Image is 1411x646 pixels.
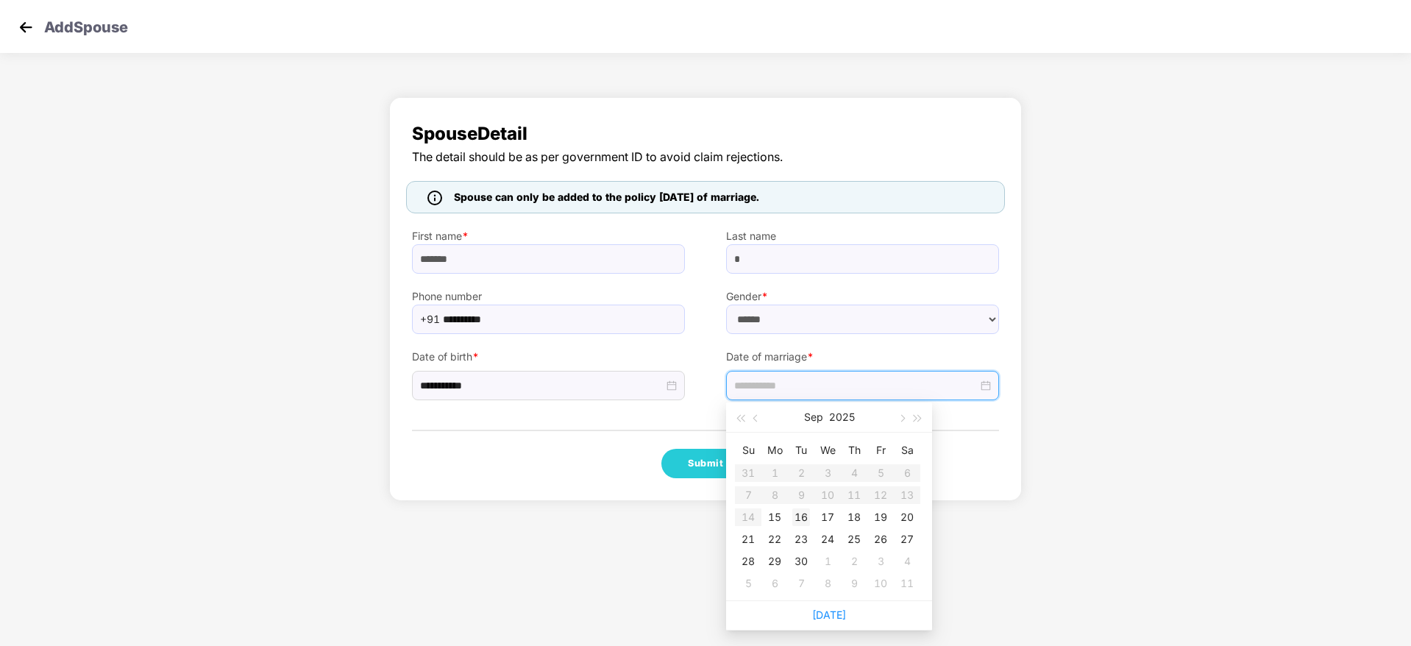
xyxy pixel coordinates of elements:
div: 17 [819,508,836,526]
td: 2025-09-24 [814,528,841,550]
label: Phone number [412,288,685,305]
label: First name [412,228,685,244]
div: 2 [845,553,863,570]
td: 2025-09-22 [761,528,788,550]
div: 7 [792,575,810,592]
div: 8 [819,575,836,592]
div: 22 [766,530,783,548]
th: Sa [894,439,920,462]
td: 2025-09-18 [841,506,867,528]
td: 2025-10-04 [894,550,920,572]
td: 2025-09-26 [867,528,894,550]
td: 2025-09-30 [788,550,814,572]
div: 20 [898,508,916,526]
td: 2025-10-05 [735,572,761,594]
button: Sep [804,402,823,432]
div: 10 [872,575,889,592]
label: Date of marriage [726,349,999,365]
td: 2025-09-25 [841,528,867,550]
label: Last name [726,228,999,244]
div: 27 [898,530,916,548]
label: Date of birth [412,349,685,365]
label: Gender [726,288,999,305]
th: Tu [788,439,814,462]
p: Add Spouse [44,16,128,34]
div: 18 [845,508,863,526]
th: Fr [867,439,894,462]
div: 19 [872,508,889,526]
div: 25 [845,530,863,548]
span: Spouse can only be added to the policy [DATE] of marriage. [454,189,759,205]
td: 2025-10-10 [867,572,894,594]
td: 2025-10-08 [814,572,841,594]
th: We [814,439,841,462]
td: 2025-09-28 [735,550,761,572]
div: 3 [872,553,889,570]
button: Submit [661,449,750,478]
div: 16 [792,508,810,526]
td: 2025-10-03 [867,550,894,572]
td: 2025-09-17 [814,506,841,528]
td: 2025-10-02 [841,550,867,572]
td: 2025-09-27 [894,528,920,550]
td: 2025-09-20 [894,506,920,528]
div: 21 [739,530,757,548]
div: 30 [792,553,810,570]
div: 24 [819,530,836,548]
div: 11 [898,575,916,592]
img: icon [427,191,442,205]
div: 1 [819,553,836,570]
span: Spouse Detail [412,120,999,148]
td: 2025-10-06 [761,572,788,594]
img: svg+xml;base64,PHN2ZyB4bWxucz0iaHR0cDovL3d3dy53My5vcmcvMjAwMC9zdmciIHdpZHRoPSIzMCIgaGVpZ2h0PSIzMC... [15,16,37,38]
td: 2025-09-16 [788,506,814,528]
div: 23 [792,530,810,548]
td: 2025-10-09 [841,572,867,594]
span: The detail should be as per government ID to avoid claim rejections. [412,148,999,166]
span: +91 [420,308,440,330]
td: 2025-09-19 [867,506,894,528]
div: 5 [739,575,757,592]
th: Th [841,439,867,462]
button: 2025 [829,402,855,432]
div: 9 [845,575,863,592]
div: 15 [766,508,783,526]
div: 26 [872,530,889,548]
td: 2025-09-21 [735,528,761,550]
td: 2025-10-01 [814,550,841,572]
a: [DATE] [812,608,846,621]
div: 29 [766,553,783,570]
th: Su [735,439,761,462]
div: 4 [898,553,916,570]
td: 2025-10-11 [894,572,920,594]
td: 2025-09-23 [788,528,814,550]
td: 2025-10-07 [788,572,814,594]
div: 6 [766,575,783,592]
td: 2025-09-29 [761,550,788,572]
th: Mo [761,439,788,462]
td: 2025-09-15 [761,506,788,528]
div: 28 [739,553,757,570]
